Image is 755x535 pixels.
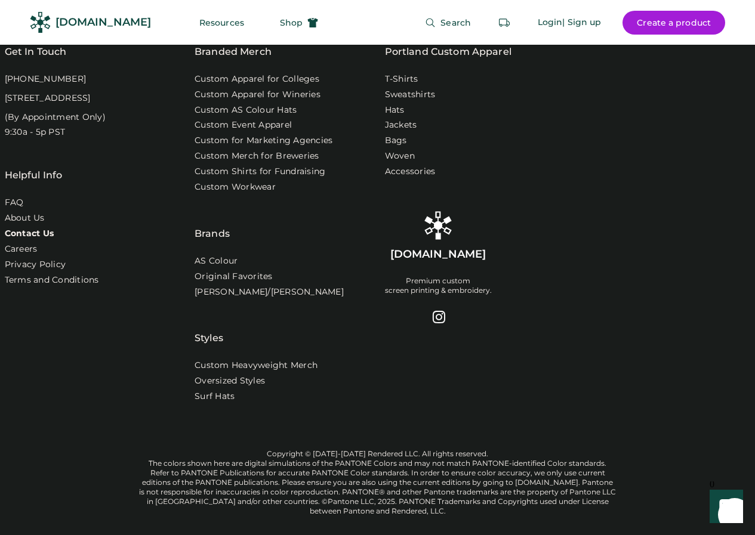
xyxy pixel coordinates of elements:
a: Surf Hats [195,391,235,403]
a: Custom for Marketing Agencies [195,135,332,147]
a: Custom Merch for Breweries [195,150,319,162]
a: Custom Apparel for Wineries [195,89,321,101]
a: Custom Workwear [195,181,276,193]
div: [PHONE_NUMBER] [5,73,87,85]
div: Login [538,17,563,29]
div: (By Appointment Only) [5,112,106,123]
div: 9:30a - 5p PST [5,126,66,138]
div: Terms and Conditions [5,274,99,286]
img: Rendered Logo - Screens [30,12,51,33]
div: | Sign up [562,17,601,29]
a: Original Favorites [195,271,273,283]
a: Accessories [385,166,436,178]
a: Jackets [385,119,417,131]
div: Premium custom screen printing & embroidery. [385,276,492,295]
div: Brands [195,197,230,241]
button: Retrieve an order [492,11,516,35]
a: Custom AS Colour Hats [195,104,297,116]
a: Hats [385,104,405,116]
div: Styles [195,301,223,345]
span: Shop [280,18,303,27]
a: Sweatshirts [385,89,436,101]
a: [PERSON_NAME]/[PERSON_NAME] [195,286,344,298]
div: Copyright © [DATE]-[DATE] Rendered LLC. All rights reserved. The colors shown here are digital si... [139,449,617,516]
div: [STREET_ADDRESS] [5,92,91,104]
a: About Us [5,212,45,224]
button: Shop [266,11,332,35]
div: Get In Touch [5,45,67,59]
a: Custom Event Apparel [195,119,292,131]
button: Create a product [623,11,725,35]
iframe: Front Chat [698,481,750,533]
a: Careers [5,243,38,255]
a: Contact Us [5,228,54,240]
img: Rendered Logo - Screens [424,211,452,240]
div: [DOMAIN_NAME] [56,15,151,30]
button: Search [411,11,485,35]
a: FAQ [5,197,24,209]
a: Custom Shirts for Fundraising [195,166,325,178]
a: Privacy Policy [5,259,66,271]
a: Portland Custom Apparel [385,45,511,59]
button: Resources [185,11,258,35]
a: Custom Heavyweight Merch [195,360,318,372]
a: T-Shirts [385,73,418,85]
div: Helpful Info [5,168,63,183]
div: Branded Merch [195,45,272,59]
a: Bags [385,135,407,147]
div: [DOMAIN_NAME] [390,247,486,262]
a: Oversized Styles [195,375,265,387]
a: AS Colour [195,255,238,267]
span: Search [440,18,471,27]
a: Woven [385,150,415,162]
a: Custom Apparel for Colleges [195,73,319,85]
